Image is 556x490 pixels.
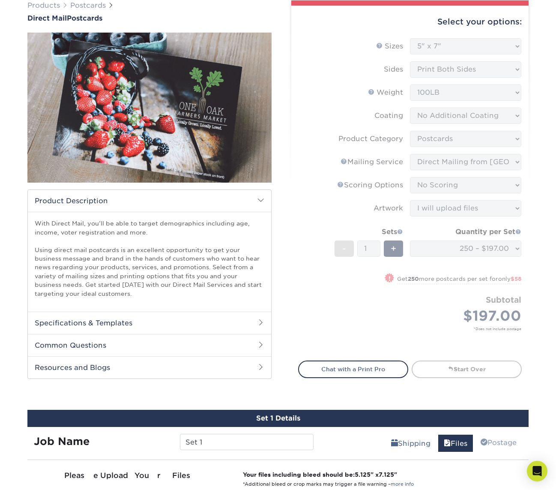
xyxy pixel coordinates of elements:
span: Direct Mail [27,14,67,22]
h2: Product Description [28,190,271,212]
a: Chat with a Print Pro [298,361,408,378]
a: Files [438,435,473,452]
div: Set 1 Details [27,410,529,427]
div: Select your options: [298,6,522,38]
a: Postcards [70,1,106,9]
span: 5.125 [355,471,371,478]
h2: Resources and Blogs [28,356,271,379]
iframe: Google Customer Reviews [2,464,73,487]
a: Shipping [386,435,436,452]
span: shipping [391,439,398,448]
h2: Common Questions [28,334,271,356]
a: Start Over [412,361,522,378]
div: Open Intercom Messenger [527,461,547,481]
a: more info [391,481,414,487]
a: Products [27,1,60,9]
h1: Postcards [27,14,272,22]
div: Please Upload Your Files [34,470,230,481]
input: Enter a job name [180,434,313,450]
span: files [444,439,451,448]
p: With Direct Mail, you’ll be able to target demographics including age, income, voter registration... [35,219,264,298]
a: Postage [475,434,522,451]
strong: Your files including bleed should be: " x " [243,471,397,478]
span: 7.125 [379,471,394,478]
small: *Additional bleed or crop marks may trigger a file warning – [243,481,414,487]
h2: Specifications & Templates [28,312,271,334]
strong: Job Name [34,435,90,448]
span: reviewing [481,439,487,447]
a: Direct MailPostcards [27,14,272,22]
img: Direct Mail 01 [27,23,272,192]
